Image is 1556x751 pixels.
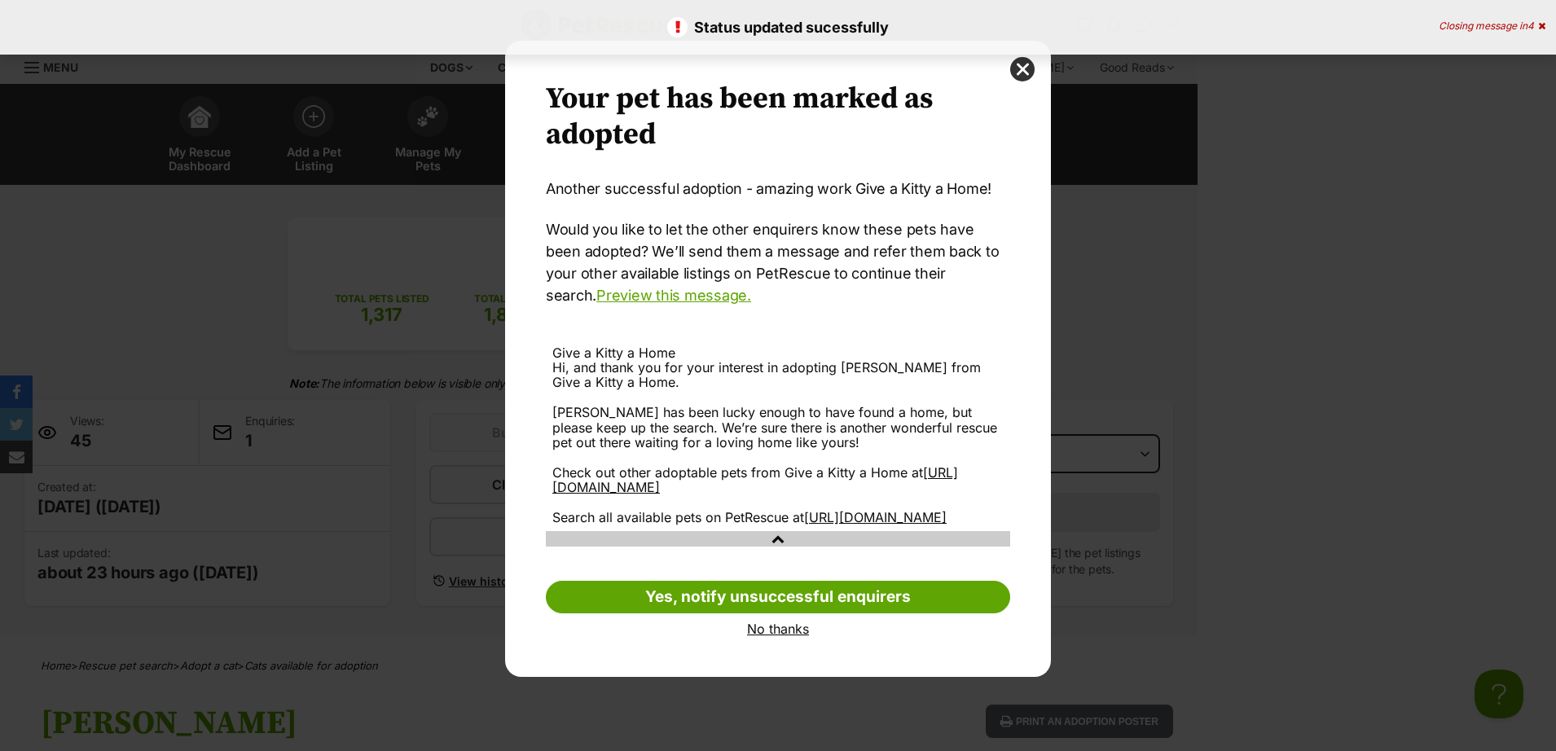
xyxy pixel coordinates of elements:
[546,621,1010,636] a: No thanks
[546,178,1010,200] p: Another successful adoption - amazing work Give a Kitty a Home!
[1010,57,1035,81] button: close
[596,287,751,304] a: Preview this message.
[552,345,675,361] span: Give a Kitty a Home
[804,509,947,525] a: [URL][DOMAIN_NAME]
[1439,20,1545,32] div: Closing message in
[1527,20,1534,32] span: 4
[546,581,1010,613] a: Yes, notify unsuccessful enquirers
[552,464,958,495] a: [URL][DOMAIN_NAME]
[546,218,1010,306] p: Would you like to let the other enquirers know these pets have been adopted? We’ll send them a me...
[16,16,1540,38] p: Status updated sucessfully
[546,81,1010,153] h2: Your pet has been marked as adopted
[552,360,1004,525] div: Hi, and thank you for your interest in adopting [PERSON_NAME] from Give a Kitty a Home. [PERSON_N...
